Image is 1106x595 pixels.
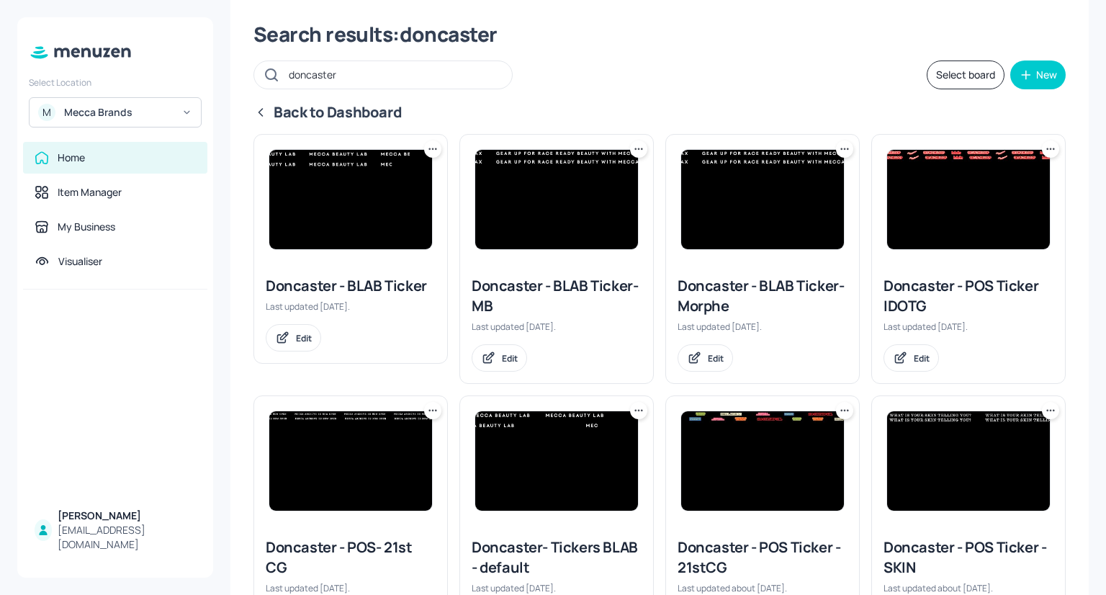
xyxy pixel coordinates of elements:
[58,151,85,165] div: Home
[475,411,638,511] img: 2025-05-08-17467449141530w3ybkd82wv.jpeg
[472,582,642,594] div: Last updated [DATE].
[1010,61,1066,89] button: New
[266,582,436,594] div: Last updated [DATE].
[681,411,844,511] img: 2025-08-21-17557505128145hfbtdy1a18.jpeg
[472,537,642,578] div: Doncaster- Tickers BLAB - default
[472,276,642,316] div: Doncaster - BLAB Ticker- MB
[253,22,1066,48] div: Search results: doncaster
[887,411,1050,511] img: 2025-08-04-1754281598962dk6gglceirk.jpeg
[266,537,436,578] div: Doncaster - POS- 21st CG
[296,332,312,344] div: Edit
[884,321,1053,333] div: Last updated [DATE].
[502,352,518,364] div: Edit
[38,104,55,121] div: M
[29,76,202,89] div: Select Location
[678,582,848,594] div: Last updated about [DATE].
[58,509,196,523] div: [PERSON_NAME]
[708,352,724,364] div: Edit
[58,220,115,234] div: My Business
[58,254,102,269] div: Visualiser
[678,321,848,333] div: Last updated [DATE].
[472,321,642,333] div: Last updated [DATE].
[269,150,432,249] img: 2024-10-14-1728879399502jrvqgw49nm7.jpeg
[887,150,1050,249] img: 2025-07-08-17519347594536ikuzzqjpdr.jpeg
[884,276,1053,316] div: Doncaster - POS Ticker IDOTG
[678,537,848,578] div: Doncaster - POS Ticker - 21stCG
[1036,70,1057,80] div: New
[289,64,498,85] input: Search in Menuzen
[475,150,638,249] img: 2025-03-13-1741828472802tp6hl934yw.jpeg
[678,276,848,316] div: Doncaster - BLAB Ticker- Morphe
[58,523,196,552] div: [EMAIL_ADDRESS][DOMAIN_NAME]
[266,300,436,313] div: Last updated [DATE].
[64,105,173,120] div: Mecca Brands
[269,411,432,511] img: 2025-09-09-17573982796064env1vl6kmo.jpeg
[884,582,1053,594] div: Last updated about [DATE].
[58,185,122,200] div: Item Manager
[266,276,436,296] div: Doncaster - BLAB Ticker
[253,102,1066,122] div: Back to Dashboard
[681,150,844,249] img: 2025-03-13-1741828472802tp6hl934yw.jpeg
[914,352,930,364] div: Edit
[927,61,1004,89] button: Select board
[884,537,1053,578] div: Doncaster - POS Ticker - SKIN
